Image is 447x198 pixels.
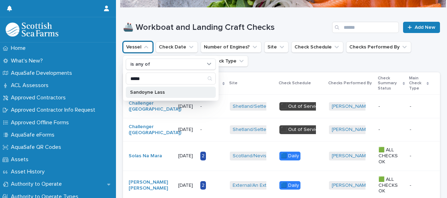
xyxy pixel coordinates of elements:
p: [DATE] [178,127,195,133]
tr: Solas Na Mara [DATE]2Scotland/Nevis B 🟦 Daily[PERSON_NAME] 🟩 ALL CHECKS OK-- [123,141,440,171]
button: Vessel [123,41,153,53]
p: - [410,181,413,189]
div: 2 [200,181,206,190]
p: ACL Assessors [8,82,54,89]
p: [DATE] [178,104,195,110]
input: Search [126,73,215,84]
a: [PERSON_NAME] [PERSON_NAME] [129,179,173,191]
p: - [410,152,413,159]
p: - [378,127,404,133]
span: Add New [415,25,435,30]
p: Site [229,79,238,87]
a: Shetland/Setterness North [233,127,293,133]
p: 🟩 ALL CHECKS OK [378,147,404,165]
button: Check Schedule [291,41,343,53]
p: Approved Offline Forms [8,119,74,126]
a: Challenger ([GEOGRAPHIC_DATA]) [129,124,181,136]
tr: Challenger ([GEOGRAPHIC_DATA]) [DATE]-Shetland/Setterness North ⬛️ Out of Service[PERSON_NAME] --- [123,95,440,118]
input: Search [332,22,399,33]
h1: 🚢 Workboat and Landing Craft Checks [123,22,329,33]
p: [DATE] [178,153,195,159]
a: Shetland/Setterness North [233,104,293,110]
p: AquaSafe Developments [8,70,78,77]
p: Home [8,45,31,52]
button: Number of Engines? [201,41,261,53]
p: Approved Contractors [8,94,71,101]
p: - [410,125,413,133]
p: [DATE] [178,183,195,189]
p: Check Schedule [279,79,311,87]
p: - [200,127,224,133]
p: 🟩 ALL CHECKS OK [378,177,404,194]
a: Scotland/Nevis B [233,153,271,159]
button: Site [264,41,289,53]
p: Checks Performed By [328,79,372,87]
a: External/An External Site [233,183,288,189]
a: [PERSON_NAME] [332,104,370,110]
div: Search [126,73,216,85]
div: 🟦 Daily [279,181,300,190]
p: Check Summary Status [378,74,401,92]
p: Main Check Type [409,74,425,92]
button: Check Date [156,41,198,53]
p: - [378,104,404,110]
p: Assets [8,156,34,163]
a: [PERSON_NAME] [332,127,370,133]
p: AquaSafe QR Codes [8,144,67,151]
div: 2 [200,152,206,160]
img: bPIBxiqnSb2ggTQWdOVV [6,22,58,37]
p: Asset History [8,169,50,175]
a: [PERSON_NAME] [332,183,370,189]
p: Sandoyne Lass [130,90,205,95]
p: What's New? [8,58,48,64]
p: - [410,102,413,110]
a: Add New [403,22,440,33]
button: Checks Performed By [346,41,411,53]
div: 🟦 Daily [279,152,300,160]
div: ⬛️ Out of Service [279,102,322,111]
p: Approved Contractor Info Request [8,107,101,113]
tr: Challenger ([GEOGRAPHIC_DATA]) [DATE]-Shetland/Setterness North ⬛️ Out of Service[PERSON_NAME] --- [123,118,440,141]
a: Solas Na Mara [129,153,162,159]
button: Main Check Type [194,55,248,67]
p: is any of [130,61,150,67]
p: AquaSafe eForms [8,132,60,138]
p: - [200,104,224,110]
a: Challenger ([GEOGRAPHIC_DATA]) [129,100,181,112]
div: ⬛️ Out of Service [279,125,322,134]
a: [PERSON_NAME] [332,153,370,159]
p: Authority to Operate [8,181,67,187]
